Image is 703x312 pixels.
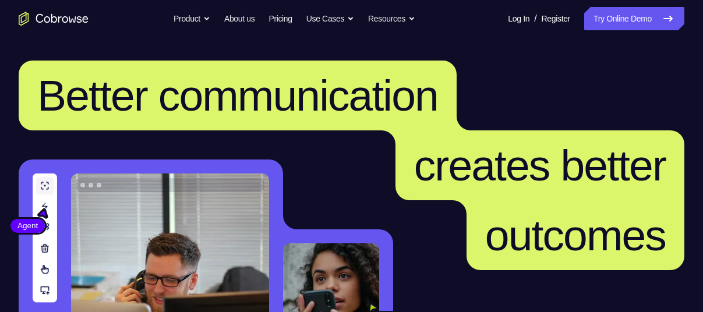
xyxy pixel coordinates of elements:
[584,7,684,30] a: Try Online Demo
[306,7,354,30] button: Use Cases
[37,71,438,120] span: Better communication
[542,7,570,30] a: Register
[368,7,415,30] button: Resources
[174,7,210,30] button: Product
[269,7,292,30] a: Pricing
[224,7,255,30] a: About us
[414,141,666,190] span: creates better
[534,12,536,26] span: /
[485,211,666,260] span: outcomes
[19,12,89,26] a: Go to the home page
[508,7,529,30] a: Log In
